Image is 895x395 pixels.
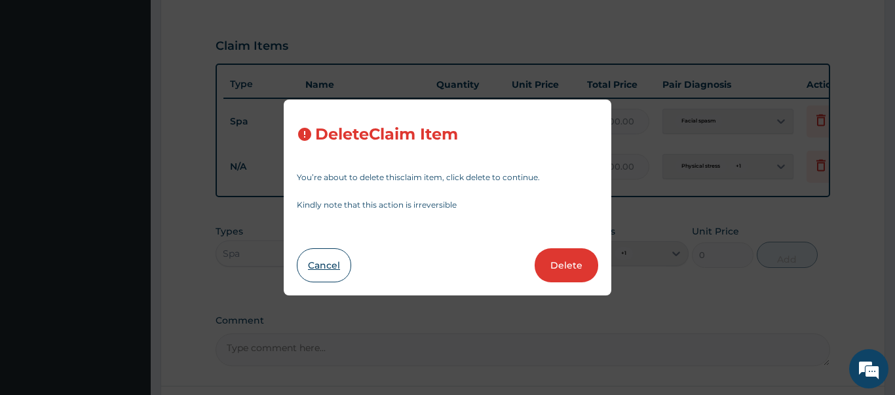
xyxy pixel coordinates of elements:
p: Kindly note that this action is irreversible [297,201,598,209]
textarea: Type your message and hit 'Enter' [7,259,250,305]
p: You’re about to delete this claim item , click delete to continue. [297,174,598,181]
div: Minimize live chat window [215,7,246,38]
button: Delete [535,248,598,282]
span: We're online! [76,116,181,248]
div: Chat with us now [68,73,220,90]
img: d_794563401_company_1708531726252_794563401 [24,66,53,98]
button: Cancel [297,248,351,282]
h3: Delete Claim Item [315,126,458,143]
